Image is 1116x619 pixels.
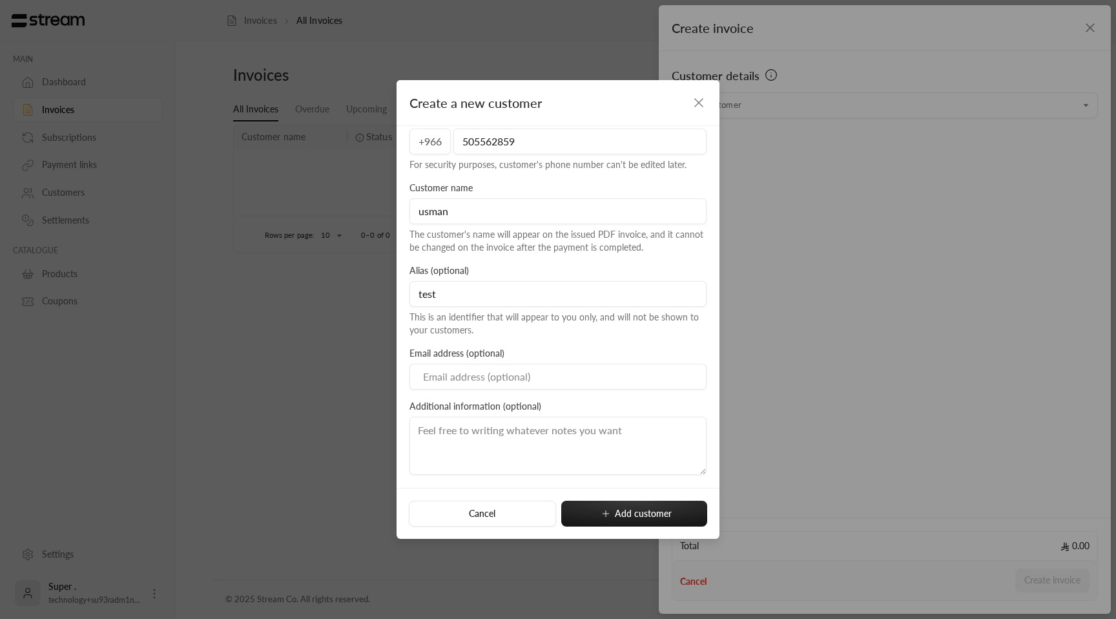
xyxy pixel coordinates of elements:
label: Customer name [409,182,473,194]
div: For security purposes, customer's phone number can't be edited later. [409,158,707,171]
span: +966 [409,129,451,154]
button: Add customer [561,501,707,527]
input: Phone number [453,129,707,154]
div: This is an identifier that will appear to you only, and will not be shown to your customers. [409,311,707,337]
input: Alias (optional) [409,281,707,307]
span: Create a new customer [409,93,542,112]
input: Customer name [409,198,707,224]
label: Email address (optional) [409,347,504,360]
div: The customer's name will appear on the issued PDF invoice, and it cannot be changed on the invoic... [409,228,707,254]
input: Email address (optional) [409,364,707,390]
label: Alias (optional) [409,264,469,277]
button: Cancel [409,501,555,527]
label: Additional information (optional) [409,400,541,413]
